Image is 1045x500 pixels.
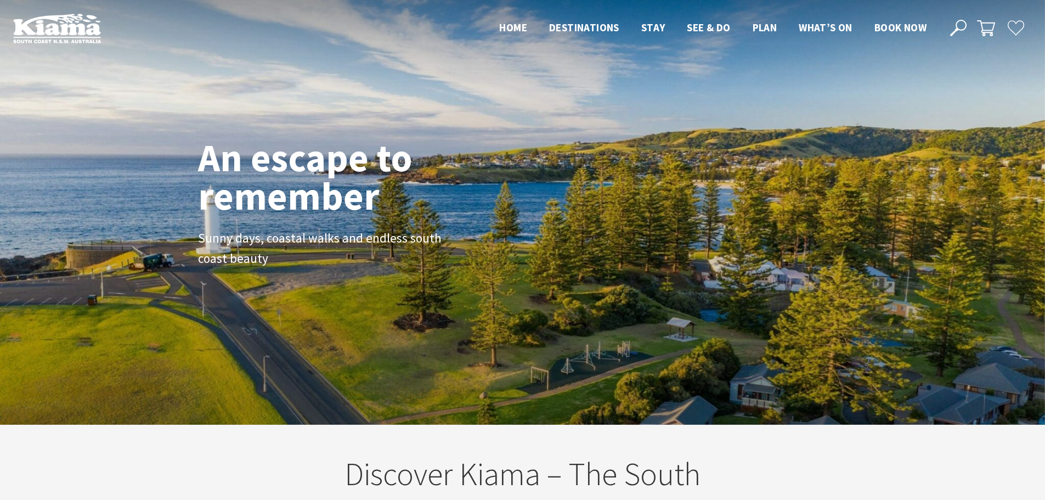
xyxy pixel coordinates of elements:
[13,13,101,43] img: Kiama Logo
[874,21,927,34] span: Book now
[198,228,445,269] p: Sunny days, coastal walks and endless south coast beauty
[641,21,665,34] span: Stay
[499,21,527,34] span: Home
[687,21,730,34] span: See & Do
[799,21,852,34] span: What’s On
[753,21,777,34] span: Plan
[488,19,937,37] nav: Main Menu
[549,21,619,34] span: Destinations
[198,138,500,215] h1: An escape to remember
